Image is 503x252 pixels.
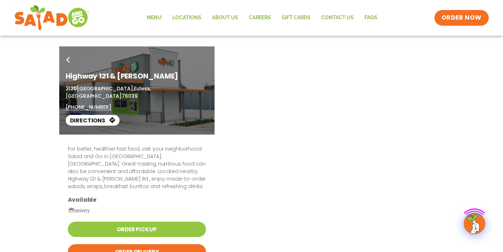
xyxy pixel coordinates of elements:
[359,10,383,26] a: FAQs
[68,208,90,213] span: Delivery
[66,115,120,126] a: Directions
[141,10,167,26] a: Menu
[167,10,207,26] a: Locations
[276,10,316,26] a: GIFT CARDS
[434,10,489,26] a: ORDER NOW
[66,92,122,100] span: [GEOGRAPHIC_DATA]
[243,10,276,26] a: Careers
[68,196,206,203] h3: Available
[68,222,206,237] a: Order Pickup
[122,92,137,100] span: 76039
[66,104,111,111] a: [PHONE_NUMBER]
[66,71,208,81] h1: Highway 121 & [PERSON_NAME]
[207,10,243,26] a: About Us
[141,10,383,26] nav: Menu
[77,85,134,92] span: [GEOGRAPHIC_DATA],
[14,4,90,32] img: new-SAG-logo-768×292
[68,145,206,190] p: For better, healthier fast food, visit your neighborhood Salad and Go in [GEOGRAPHIC_DATA], [GEOG...
[442,14,482,22] span: ORDER NOW
[134,85,151,92] span: Euless,
[66,85,77,92] span: 2120
[316,10,359,26] a: Contact Us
